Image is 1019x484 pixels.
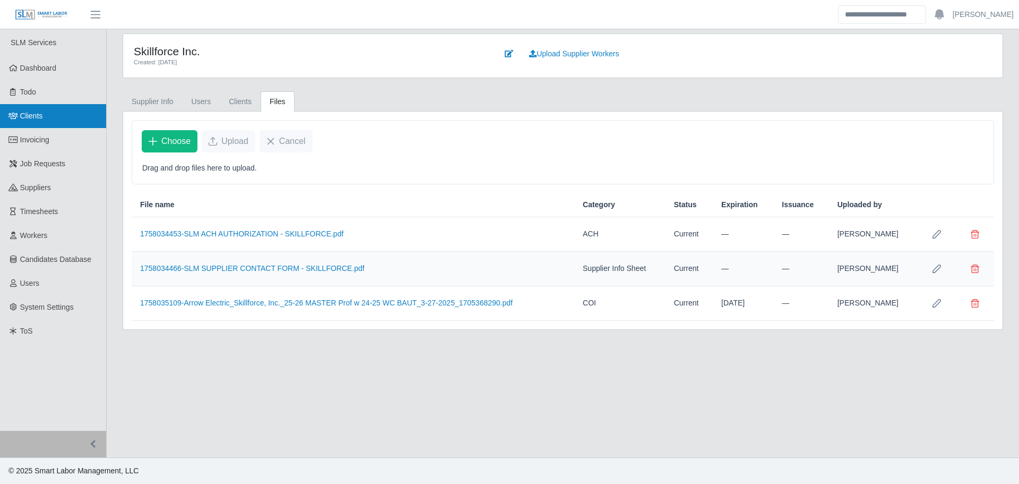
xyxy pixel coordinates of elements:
span: Cancel [279,135,306,148]
div: Created: [DATE] [134,58,482,67]
td: Current [666,286,713,321]
a: 1758035109-Arrow Electric_Skillforce, Inc._25-26 MASTER Prof w 24-25 WC BAUT_3-27-2025_1705368290... [140,299,513,307]
input: Search [838,5,926,24]
td: ACH [574,217,666,252]
a: 1758034453-SLM ACH AUTHORIZATION - SKILLFORCE.pdf [140,230,343,238]
td: — [773,217,828,252]
span: Workers [20,231,48,240]
td: [DATE] [713,286,773,321]
span: Uploaded by [837,199,882,210]
button: Delete file [964,224,986,245]
td: — [713,252,773,286]
td: Current [666,252,713,286]
span: Suppliers [20,183,51,192]
td: [PERSON_NAME] [829,217,918,252]
button: Row Edit [926,293,947,314]
span: Issuance [782,199,814,210]
span: Choose [161,135,191,148]
img: SLM Logo [15,9,68,21]
span: Expiration [721,199,757,210]
a: Upload Supplier Workers [522,45,626,63]
a: 1758034466-SLM SUPPLIER CONTACT FORM - SKILLFORCE.pdf [140,264,365,273]
a: Users [183,91,220,112]
span: Job Requests [20,159,66,168]
button: Row Edit [926,258,947,279]
td: — [773,286,828,321]
span: File name [140,199,175,210]
td: [PERSON_NAME] [829,252,918,286]
span: Candidates Database [20,255,92,264]
h4: Skillforce Inc. [134,45,482,58]
button: Choose [142,130,197,152]
td: — [773,252,828,286]
span: ToS [20,327,33,335]
span: SLM Services [11,38,56,47]
span: Invoicing [20,135,49,144]
span: Clients [20,112,43,120]
span: © 2025 Smart Labor Management, LLC [8,466,139,475]
button: Cancel [260,130,313,152]
span: Category [583,199,615,210]
button: Delete file [964,258,986,279]
a: [PERSON_NAME] [953,9,1014,20]
a: Supplier Info [123,91,183,112]
a: Clients [220,91,261,112]
span: System Settings [20,303,74,311]
td: Current [666,217,713,252]
span: Users [20,279,40,287]
td: COI [574,286,666,321]
button: Row Edit [926,224,947,245]
span: Status [674,199,697,210]
span: Upload [221,135,248,148]
td: — [713,217,773,252]
span: Timesheets [20,207,58,216]
td: Supplier Info Sheet [574,252,666,286]
button: Delete file [964,293,986,314]
span: Todo [20,88,36,96]
a: Files [261,91,295,112]
span: Dashboard [20,64,57,72]
td: [PERSON_NAME] [829,286,918,321]
p: Drag and drop files here to upload. [142,163,983,174]
button: Upload [202,130,255,152]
